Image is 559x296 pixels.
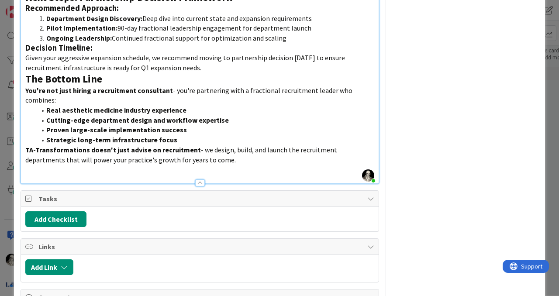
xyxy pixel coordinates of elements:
[25,43,93,53] strong: Decision Timeline:
[18,1,40,12] span: Support
[46,34,112,42] strong: Ongoing Leadership:
[25,145,338,164] span: - we design, build, and launch the recruitment departments that will power your practice's growth...
[117,24,311,32] span: 90-day fractional leadership engagement for department launch
[25,53,346,72] span: Given your aggressive expansion schedule, we recommend moving to partnership decision [DATE] to e...
[46,135,177,144] strong: Strategic long-term infrastructure focus
[46,14,142,23] strong: Department Design Discovery:
[46,125,187,134] strong: Proven large-scale implementation success
[46,116,229,124] strong: Cutting-edge department design and workflow expertise
[362,169,374,182] img: 5slRnFBaanOLW26e9PW3UnY7xOjyexml.jpeg
[38,241,363,252] span: Links
[25,86,354,105] span: - you're partnering with a fractional recruitment leader who combines:
[25,72,102,86] strong: The Bottom Line
[25,145,201,154] strong: TA-Transformations doesn't just advise on recruitment
[46,24,117,32] strong: Pilot Implementation:
[25,259,73,275] button: Add Link
[25,3,119,13] strong: Recommended Approach:
[25,211,86,227] button: Add Checklist
[142,14,312,23] span: Deep dive into current state and expansion requirements
[25,86,173,95] strong: You're not just hiring a recruitment consultant
[112,34,286,42] span: Continued fractional support for optimization and scaling
[46,106,186,114] strong: Real aesthetic medicine industry experience
[38,193,363,204] span: Tasks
